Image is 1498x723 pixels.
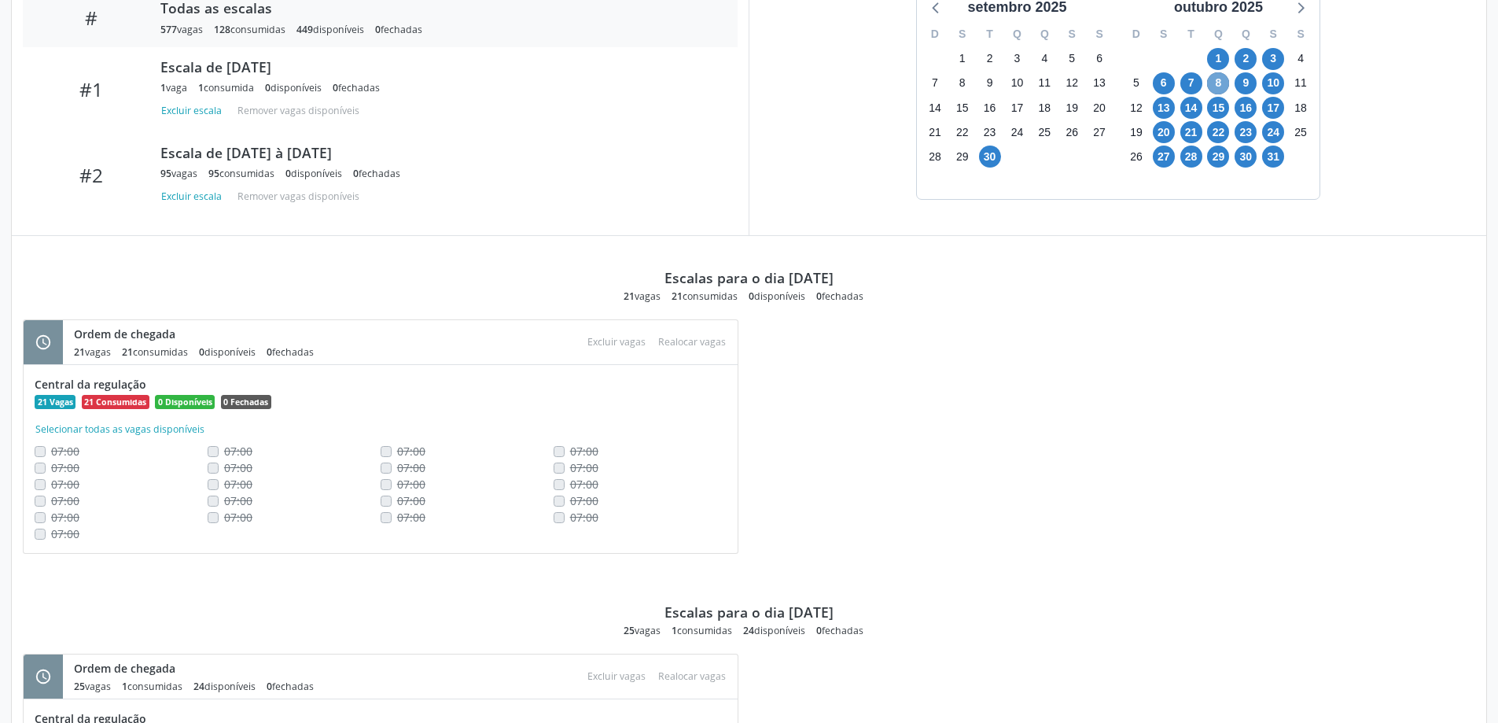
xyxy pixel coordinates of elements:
span: Não é possivel realocar uma vaga consumida [224,444,252,459]
span: terça-feira, 28 de outubro de 2025 [1180,146,1202,168]
span: quinta-feira, 30 de outubro de 2025 [1235,146,1257,168]
span: Não é possivel realocar uma vaga consumida [51,510,79,525]
button: Excluir escala [160,186,228,207]
span: terça-feira, 9 de setembro de 2025 [979,72,1001,94]
span: segunda-feira, 27 de outubro de 2025 [1153,146,1175,168]
div: disponíveis [296,23,364,36]
div: Q [1003,22,1031,46]
span: sábado, 11 de outubro de 2025 [1290,72,1312,94]
span: terça-feira, 16 de setembro de 2025 [979,97,1001,119]
span: Não é possivel realocar uma vaga consumida [397,510,425,525]
span: 0 [333,81,338,94]
span: domingo, 7 de setembro de 2025 [924,72,946,94]
i: schedule [35,668,52,685]
span: quarta-feira, 29 de outubro de 2025 [1207,146,1229,168]
div: disponíveis [265,81,322,94]
div: # [34,6,149,29]
div: Escalas para o dia [DATE] [664,269,834,286]
div: consumidas [672,290,738,303]
span: segunda-feira, 8 de setembro de 2025 [951,72,974,94]
span: quinta-feira, 23 de outubro de 2025 [1235,121,1257,143]
span: Não é possivel realocar uma vaga consumida [397,477,425,492]
span: 21 [672,290,683,303]
span: terça-feira, 21 de outubro de 2025 [1180,121,1202,143]
span: quarta-feira, 17 de setembro de 2025 [1006,97,1028,119]
span: quinta-feira, 11 de setembro de 2025 [1033,72,1055,94]
span: quinta-feira, 2 de outubro de 2025 [1235,48,1257,70]
div: D [1123,22,1150,46]
span: sexta-feira, 10 de outubro de 2025 [1262,72,1284,94]
div: Q [1205,22,1232,46]
span: Não é possivel realocar uma vaga consumida [397,493,425,508]
span: 21 [624,290,635,303]
div: Q [1232,22,1260,46]
span: 1 [198,81,204,94]
span: 0 [816,290,822,303]
div: Ordem de chegada [74,326,325,342]
span: segunda-feira, 20 de outubro de 2025 [1153,121,1175,143]
span: sábado, 6 de setembro de 2025 [1088,48,1110,70]
span: Não é possivel realocar uma vaga consumida [224,460,252,475]
div: disponíveis [749,290,805,303]
div: Ordem de chegada [74,660,325,677]
span: sexta-feira, 3 de outubro de 2025 [1262,48,1284,70]
button: Excluir escala [160,100,228,121]
div: fechadas [816,624,863,637]
div: consumidas [122,680,182,693]
div: fechadas [267,680,314,693]
span: quarta-feira, 1 de outubro de 2025 [1207,48,1229,70]
span: sábado, 13 de setembro de 2025 [1088,72,1110,94]
span: sexta-feira, 26 de setembro de 2025 [1061,121,1083,143]
span: domingo, 14 de setembro de 2025 [924,97,946,119]
div: vagas [74,680,111,693]
span: sexta-feira, 31 de outubro de 2025 [1262,146,1284,168]
div: S [1150,22,1177,46]
span: Não é possivel realocar uma vaga consumida [224,510,252,525]
span: quarta-feira, 24 de setembro de 2025 [1006,121,1028,143]
div: S [1058,22,1086,46]
div: vagas [74,345,111,359]
span: Não é possivel realocar uma vaga consumida [570,444,598,459]
div: consumidas [208,167,274,180]
span: terça-feira, 7 de outubro de 2025 [1180,72,1202,94]
span: sábado, 20 de setembro de 2025 [1088,97,1110,119]
div: S [1260,22,1287,46]
div: disponíveis [193,680,256,693]
span: sexta-feira, 24 de outubro de 2025 [1262,121,1284,143]
div: disponíveis [199,345,256,359]
div: fechadas [333,81,380,94]
span: Não é possivel realocar uma vaga consumida [570,510,598,525]
span: sexta-feira, 5 de setembro de 2025 [1061,48,1083,70]
span: 1 [160,81,166,94]
span: 21 Consumidas [82,395,149,409]
span: segunda-feira, 13 de outubro de 2025 [1153,97,1175,119]
div: S [1287,22,1315,46]
span: sábado, 18 de outubro de 2025 [1290,97,1312,119]
div: Escala de [DATE] [160,58,716,76]
span: 0 Disponíveis [155,395,215,409]
div: Escolha as vagas para realocar [652,331,732,352]
div: disponíveis [743,624,805,637]
button: Selecionar todas as vagas disponíveis [35,422,205,437]
div: #1 [34,78,149,101]
div: consumida [198,81,254,94]
div: vagas [160,167,197,180]
span: domingo, 26 de outubro de 2025 [1125,146,1147,168]
div: S [948,22,976,46]
span: segunda-feira, 29 de setembro de 2025 [951,146,974,168]
span: 0 Fechadas [221,395,271,409]
span: 0 [267,680,272,693]
span: Não é possivel realocar uma vaga consumida [51,444,79,459]
span: 21 [74,345,85,359]
span: 95 [208,167,219,180]
div: vagas [624,290,661,303]
div: fechadas [816,290,863,303]
span: quinta-feira, 18 de setembro de 2025 [1033,97,1055,119]
span: 0 [265,81,271,94]
span: 21 [122,345,133,359]
div: disponíveis [285,167,342,180]
span: domingo, 19 de outubro de 2025 [1125,121,1147,143]
div: Escala de [DATE] à [DATE] [160,144,716,161]
span: quarta-feira, 22 de outubro de 2025 [1207,121,1229,143]
div: Escolha as vagas para excluir [581,666,652,687]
